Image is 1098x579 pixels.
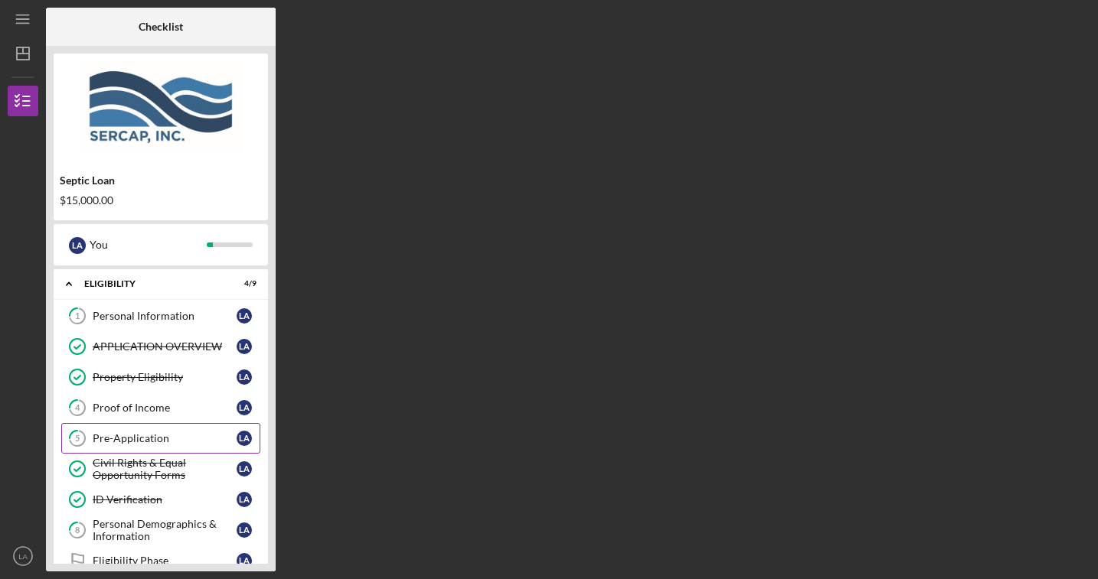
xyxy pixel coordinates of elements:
button: LA [8,541,38,571]
div: L A [237,522,252,538]
div: APPLICATION OVERVIEW [93,340,237,353]
div: L A [237,339,252,354]
a: 1Personal InformationLA [61,301,260,331]
div: Property Eligibility [93,371,237,383]
a: 5Pre-ApplicationLA [61,423,260,454]
div: Personal Information [93,310,237,322]
a: APPLICATION OVERVIEWLA [61,331,260,362]
div: L A [237,308,252,324]
div: Septic Loan [60,174,262,187]
div: 4 / 9 [229,279,257,288]
div: Personal Demographics & Information [93,518,237,542]
div: L A [237,461,252,477]
div: $15,000.00 [60,194,262,207]
div: L A [237,431,252,446]
div: Pre-Application [93,432,237,444]
div: L A [237,369,252,385]
div: Eligibility Phase [93,555,237,567]
b: Checklist [139,21,183,33]
div: ID Verification [93,493,237,506]
div: L A [237,400,252,415]
div: You [90,232,207,258]
div: L A [237,553,252,568]
a: Property EligibilityLA [61,362,260,392]
img: Product logo [54,61,268,153]
a: ID VerificationLA [61,484,260,515]
div: Proof of Income [93,402,237,414]
div: Eligibility [84,279,218,288]
a: 4Proof of IncomeLA [61,392,260,423]
text: LA [18,552,28,561]
a: Civil Rights & Equal Opportunity FormsLA [61,454,260,484]
tspan: 1 [75,311,80,321]
tspan: 4 [75,403,80,413]
a: 8Personal Demographics & InformationLA [61,515,260,545]
tspan: 5 [75,434,80,444]
a: Eligibility PhaseLA [61,545,260,576]
tspan: 8 [75,525,80,535]
div: Civil Rights & Equal Opportunity Forms [93,457,237,481]
div: L A [69,237,86,254]
div: L A [237,492,252,507]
